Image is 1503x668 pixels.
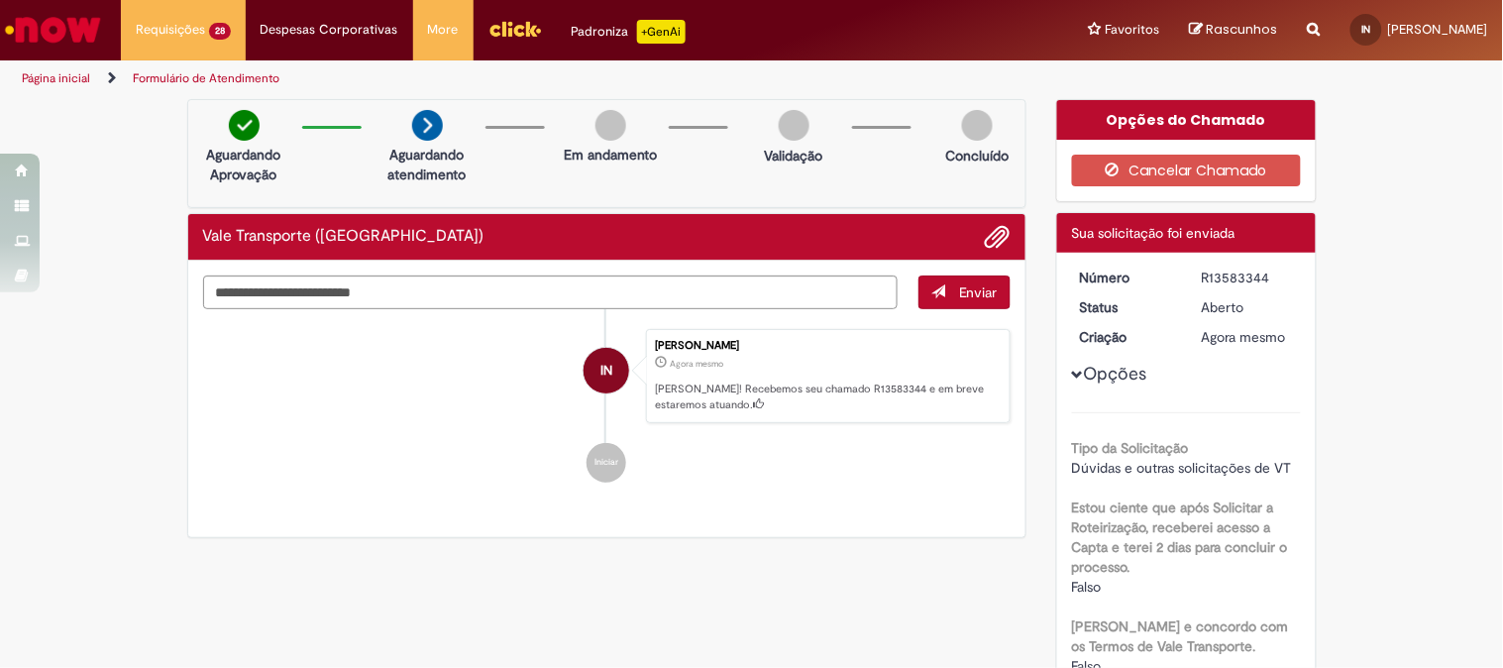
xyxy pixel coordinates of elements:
[1057,100,1316,140] div: Opções do Chamado
[1065,268,1187,287] dt: Número
[1202,327,1294,347] div: 30/09/2025 17:40:56
[1202,328,1286,346] span: Agora mesmo
[1072,617,1289,655] b: [PERSON_NAME] e concordo com os Termos de Vale Transporte.
[985,224,1011,250] button: Adicionar anexos
[2,10,104,50] img: ServiceNow
[1072,224,1235,242] span: Sua solicitação foi enviada
[1065,297,1187,317] dt: Status
[209,23,231,40] span: 28
[945,146,1009,166] p: Concluído
[572,20,686,44] div: Padroniza
[203,276,899,309] textarea: Digite sua mensagem aqui...
[136,20,205,40] span: Requisições
[670,358,723,370] time: 30/09/2025 17:40:56
[779,110,809,141] img: img-circle-grey.png
[412,110,443,141] img: arrow-next.png
[670,358,723,370] span: Agora mesmo
[229,110,260,141] img: check-circle-green.png
[600,347,612,394] span: IN
[595,110,626,141] img: img-circle-grey.png
[1106,20,1160,40] span: Favoritos
[261,20,398,40] span: Despesas Corporativas
[1388,21,1488,38] span: [PERSON_NAME]
[637,20,686,44] p: +GenAi
[959,283,998,301] span: Enviar
[918,276,1011,309] button: Enviar
[1065,327,1187,347] dt: Criação
[1072,499,1288,576] b: Estou ciente que após Solicitar a Roteirização, receberei acesso a Capta e terei 2 dias para conc...
[655,382,1000,412] p: [PERSON_NAME]! Recebemos seu chamado R13583344 e em breve estaremos atuando.
[196,145,292,184] p: Aguardando Aprovação
[584,348,629,393] div: Isabele Cristine Do Nascimento
[564,145,657,165] p: Em andamento
[655,340,1000,352] div: [PERSON_NAME]
[1202,268,1294,287] div: R13583344
[15,60,987,97] ul: Trilhas de página
[1072,439,1189,457] b: Tipo da Solicitação
[765,146,823,166] p: Validação
[22,70,90,86] a: Página inicial
[203,329,1012,424] li: Isabele Cristine Do Nascimento
[488,14,542,44] img: click_logo_yellow_360x200.png
[962,110,993,141] img: img-circle-grey.png
[1362,23,1371,36] span: IN
[203,309,1012,503] ul: Histórico de tíquete
[1072,155,1301,186] button: Cancelar Chamado
[1202,297,1294,317] div: Aberto
[203,228,484,246] h2: Vale Transporte (VT) Histórico de tíquete
[1207,20,1278,39] span: Rascunhos
[379,145,476,184] p: Aguardando atendimento
[1190,21,1278,40] a: Rascunhos
[1072,578,1102,596] span: Falso
[428,20,459,40] span: More
[1072,459,1292,477] span: Dúvidas e outras solicitações de VT
[133,70,279,86] a: Formulário de Atendimento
